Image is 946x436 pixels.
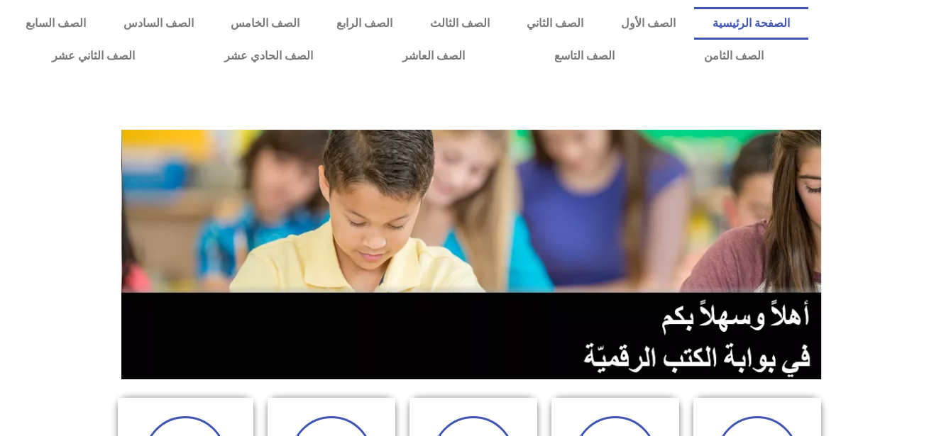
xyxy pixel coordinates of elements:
[508,7,602,40] a: الصف الثاني
[318,7,411,40] a: الصف الرابع
[659,40,808,72] a: الصف الثامن
[602,7,693,40] a: الصف الأول
[510,40,659,72] a: الصف التاسع
[7,40,180,72] a: الصف الثاني عشر
[7,7,104,40] a: الصف السابع
[104,7,211,40] a: الصف السادس
[212,7,318,40] a: الصف الخامس
[694,7,808,40] a: الصفحة الرئيسية
[412,7,508,40] a: الصف الثالث
[180,40,358,72] a: الصف الحادي عشر
[358,40,510,72] a: الصف العاشر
